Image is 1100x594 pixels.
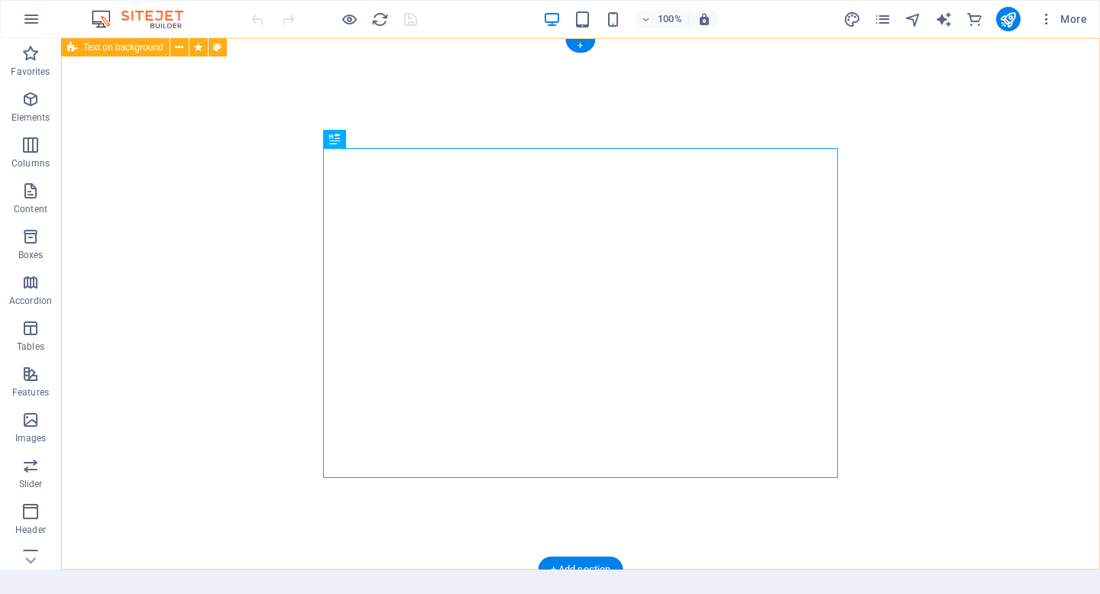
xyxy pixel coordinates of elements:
p: Accordion [9,295,52,307]
button: design [843,10,862,28]
div: + Add section [539,557,623,583]
button: commerce [966,10,984,28]
i: Navigator [904,11,922,28]
p: Tables [17,341,44,353]
button: navigator [904,10,923,28]
img: Editor Logo [88,10,202,28]
i: AI Writer [935,11,953,28]
div: + [565,39,595,53]
p: Images [15,432,47,444]
i: Pages (Ctrl+Alt+S) [874,11,891,28]
p: Header [15,524,46,536]
span: More [1039,11,1087,27]
p: Favorites [11,66,50,78]
p: Boxes [18,249,44,261]
span: Text on background [83,43,163,52]
i: On resize automatically adjust zoom level to fit chosen device. [697,12,711,26]
i: Commerce [966,11,983,28]
button: publish [996,7,1021,31]
button: Click here to leave preview mode and continue editing [340,10,358,28]
p: Elements [11,111,50,124]
i: Reload page [371,11,389,28]
h6: 100% [658,10,682,28]
p: Slider [19,478,43,490]
button: 100% [635,10,689,28]
i: Design (Ctrl+Alt+Y) [843,11,861,28]
p: Content [14,203,47,215]
button: pages [874,10,892,28]
button: text_generator [935,10,953,28]
i: Publish [999,11,1017,28]
p: Features [12,386,49,399]
button: More [1033,7,1093,31]
button: reload [370,10,389,28]
p: Columns [11,157,50,169]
